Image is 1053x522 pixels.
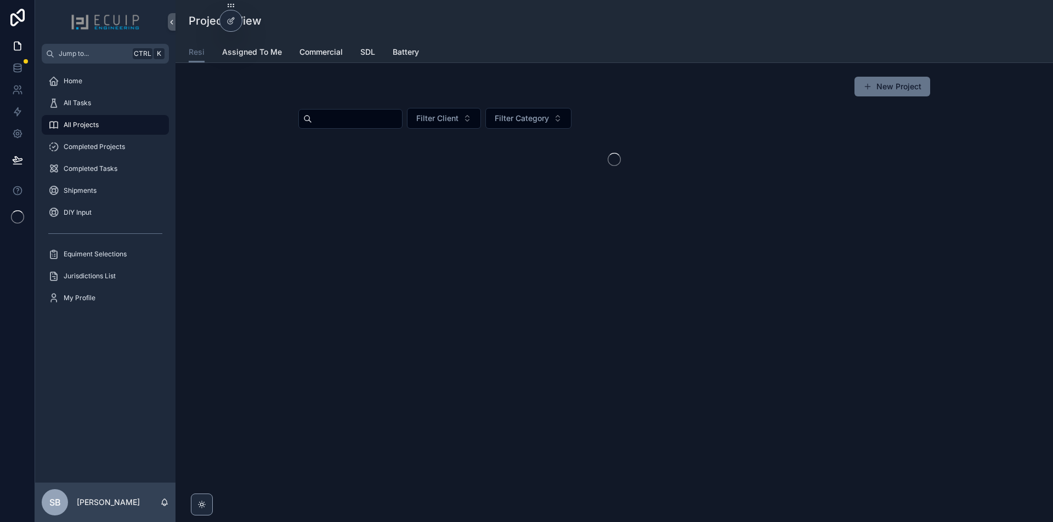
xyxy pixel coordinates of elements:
button: Select Button [407,108,481,129]
a: All Tasks [42,93,169,113]
div: scrollable content [35,64,175,322]
span: SDL [360,47,375,58]
span: K [155,49,163,58]
span: Filter Client [416,113,458,124]
span: Jurisdictions List [64,272,116,280]
button: New Project [854,77,930,96]
button: Jump to...CtrlK [42,44,169,64]
span: All Projects [64,121,99,129]
span: Shipments [64,186,97,195]
span: Filter Category [495,113,549,124]
span: Resi [189,47,205,58]
span: All Tasks [64,99,91,107]
span: Completed Projects [64,142,125,151]
span: DIY Input [64,208,92,217]
p: [PERSON_NAME] [77,497,140,508]
a: Equiment Selections [42,244,169,264]
a: Shipments [42,181,169,200]
a: Home [42,71,169,91]
span: My Profile [64,294,95,302]
span: Equiment Selections [64,250,127,259]
span: Completed Tasks [64,164,117,173]
a: All Projects [42,115,169,135]
span: Ctrl [133,48,152,59]
img: App logo [71,13,140,31]
h1: Projects View [189,13,262,28]
a: Jurisdictions List [42,266,169,286]
a: SDL [360,42,375,64]
a: Completed Tasks [42,159,169,179]
span: Home [64,77,82,85]
a: Battery [393,42,419,64]
span: SB [49,496,61,509]
span: Battery [393,47,419,58]
a: Resi [189,42,205,63]
button: Select Button [485,108,571,129]
span: Commercial [299,47,343,58]
a: My Profile [42,288,169,308]
a: Completed Projects [42,137,169,157]
span: Jump to... [59,49,128,58]
a: DIY Input [42,203,169,222]
a: Commercial [299,42,343,64]
a: Assigned To Me [222,42,282,64]
span: Assigned To Me [222,47,282,58]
